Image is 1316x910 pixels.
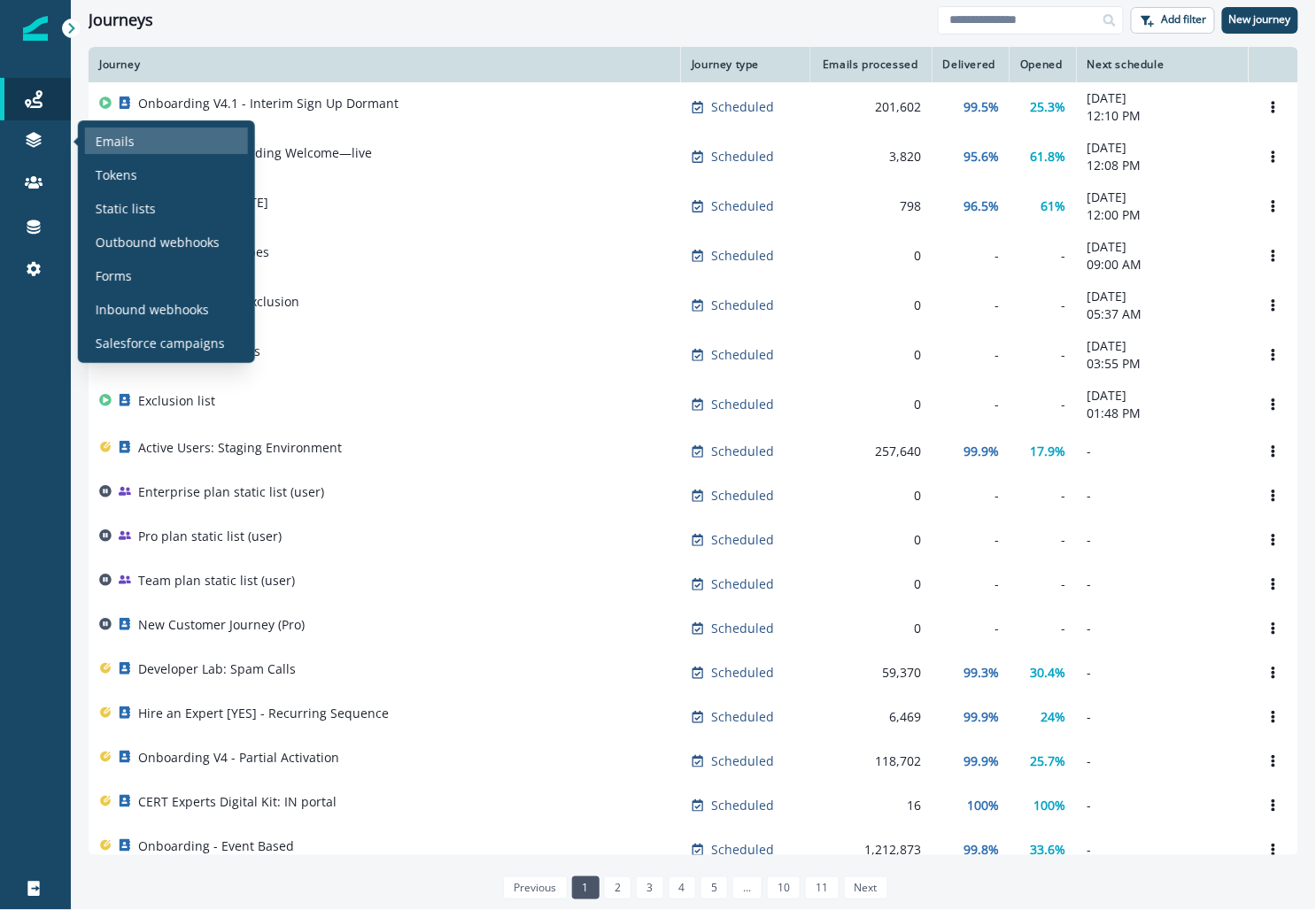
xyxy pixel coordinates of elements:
[89,82,1298,132] a: Onboarding V4.1 - Interim Sign Up DormantScheduled201,60299.5%25.3%[DATE]12:10 PMOptions
[138,439,342,457] p: Active Users: Staging Environment
[964,708,999,726] p: 99.9%
[821,148,922,166] div: 3,820
[23,16,48,41] img: Inflection
[1259,342,1288,368] button: Options
[1259,571,1288,598] button: Options
[1088,405,1238,422] p: 01:48 PM
[821,346,922,364] div: 0
[1088,58,1238,72] div: Next schedule
[943,531,999,549] div: -
[99,58,670,72] div: Journey
[701,876,728,899] a: Page 5
[1031,752,1066,770] p: 25.7%
[1088,841,1238,859] p: -
[89,181,1298,231] a: Demo Request [DATE]Scheduled79896.5%61%[DATE]12:00 PMOptions
[1088,256,1238,274] p: 09:00 AM
[943,346,999,364] div: -
[821,620,922,637] div: 0
[1259,143,1288,170] button: Options
[711,297,774,314] p: Scheduled
[967,797,999,814] p: 100%
[85,296,248,322] a: Inbound webhooks
[711,664,774,682] p: Scheduled
[89,828,1298,872] a: Onboarding - Event BasedScheduled1,212,87399.8%33.6%-Options
[1041,708,1066,726] p: 24%
[964,443,999,460] p: 99.9%
[1088,107,1238,125] p: 12:10 PM
[89,651,1298,695] a: Developer Lab: Spam CallsScheduled59,37099.3%30.4%-Options
[1020,487,1066,505] div: -
[821,487,922,505] div: 0
[89,739,1298,783] a: Onboarding V4 - Partial ActivationScheduled118,70299.9%25.7%-Options
[1088,206,1238,224] p: 12:00 PM
[1259,748,1288,775] button: Options
[1222,7,1298,34] button: New journey
[89,695,1298,739] a: Hire an Expert [YES] - Recurring SequenceScheduled6,46999.9%24%-Options
[1088,387,1238,405] p: [DATE]
[1088,238,1238,256] p: [DATE]
[1031,443,1066,460] p: 17.9%
[964,148,999,166] p: 95.6%
[943,58,999,72] div: Delivered
[943,396,999,413] div: -
[96,199,156,218] p: Static lists
[821,247,922,265] div: 0
[1020,531,1066,549] div: -
[964,752,999,770] p: 99.9%
[964,664,999,682] p: 99.3%
[821,58,922,72] div: Emails processed
[1259,391,1288,418] button: Options
[1088,305,1238,323] p: 05:37 AM
[711,443,774,460] p: Scheduled
[1020,575,1066,593] div: -
[1259,438,1288,465] button: Options
[89,606,1298,651] a: New Customer Journey (Pro)Scheduled0---Options
[1088,708,1238,726] p: -
[1259,482,1288,509] button: Options
[1088,531,1238,549] p: -
[1020,346,1066,364] div: -
[821,708,922,726] div: 6,469
[89,330,1298,380] a: Active OpportunitiesScheduled0--[DATE]03:55 PMOptions
[669,876,696,899] a: Page 4
[711,487,774,505] p: Scheduled
[138,483,324,501] p: Enterprise plan static list (user)
[1020,620,1066,637] div: -
[138,705,389,722] p: Hire an Expert [YES] - Recurring Sequence
[636,876,663,899] a: Page 3
[1259,94,1288,120] button: Options
[821,664,922,682] div: 59,370
[85,329,248,356] a: Salesforce campaigns
[1162,13,1207,26] p: Add filter
[1088,664,1238,682] p: -
[89,518,1298,562] a: Pro plan static list (user)Scheduled0---Options
[85,262,248,289] a: Forms
[85,228,248,255] a: Outbound webhooks
[89,11,153,30] h1: Journeys
[89,474,1298,518] a: Enterprise plan static list (user)Scheduled0---Options
[1088,288,1238,305] p: [DATE]
[1088,620,1238,637] p: -
[1259,792,1288,819] button: Options
[711,396,774,413] p: Scheduled
[89,231,1298,281] a: Domain UnsubscribesScheduled0--[DATE]09:00 AMOptions
[1088,797,1238,814] p: -
[943,487,999,505] div: -
[85,161,248,188] a: Tokens
[767,876,801,899] a: Page 10
[1020,247,1066,265] div: -
[964,197,999,215] p: 96.5%
[138,144,372,162] p: Community Onboarding Welcome—live
[1031,841,1066,859] p: 33.6%
[1088,337,1238,355] p: [DATE]
[1031,98,1066,116] p: 25.3%
[821,297,922,314] div: 0
[732,876,762,899] a: Jump forward
[1229,13,1291,26] p: New journey
[138,95,399,112] p: Onboarding V4.1 - Interim Sign Up Dormant
[1088,752,1238,770] p: -
[138,392,215,410] p: Exclusion list
[821,197,922,215] div: 798
[711,620,774,637] p: Scheduled
[821,575,922,593] div: 0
